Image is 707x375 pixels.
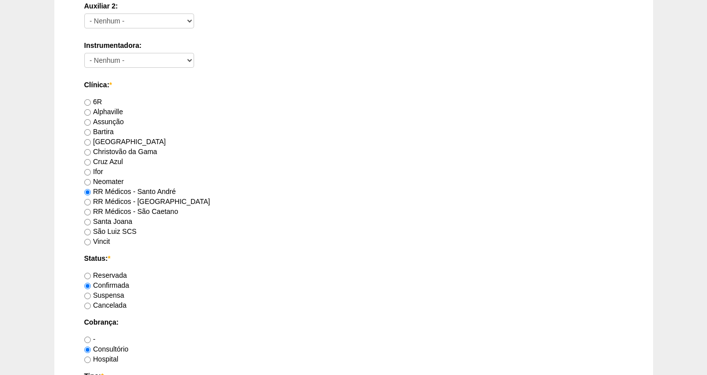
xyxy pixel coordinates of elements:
label: São Luiz SCS [84,227,137,235]
input: RR Médicos - Santo André [84,189,91,195]
input: Bartira [84,129,91,136]
input: Suspensa [84,293,91,299]
label: [GEOGRAPHIC_DATA] [84,138,166,146]
span: Este campo é obrigatório. [109,81,112,89]
label: Bartira [84,128,114,136]
input: Cancelada [84,303,91,309]
label: Hospital [84,355,119,363]
label: Christovão da Gama [84,148,157,156]
label: Ifor [84,168,103,176]
label: Confirmada [84,281,129,289]
label: Status: [84,253,623,263]
input: - [84,337,91,343]
label: Assunção [84,118,124,126]
label: Santa Joana [84,217,133,225]
input: Vincit [84,239,91,245]
label: Reservada [84,271,127,279]
label: Suspensa [84,291,124,299]
label: Vincit [84,237,110,245]
label: RR Médicos - Santo André [84,187,176,195]
input: Santa Joana [84,219,91,225]
input: Confirmada [84,283,91,289]
input: Alphaville [84,109,91,116]
input: São Luiz SCS [84,229,91,235]
input: Assunção [84,119,91,126]
input: Neomater [84,179,91,186]
label: Auxiliar 2: [84,1,623,11]
label: Cancelada [84,301,127,309]
label: Neomater [84,178,124,186]
label: Consultório [84,345,129,353]
input: Consultório [84,347,91,353]
label: - [84,335,96,343]
input: Christovão da Gama [84,149,91,156]
span: Este campo é obrigatório. [108,254,110,262]
label: RR Médicos - São Caetano [84,207,178,215]
input: RR Médicos - São Caetano [84,209,91,215]
label: Instrumentadora: [84,40,623,50]
label: 6R [84,98,102,106]
input: Hospital [84,357,91,363]
input: Ifor [84,169,91,176]
input: 6R [84,99,91,106]
label: Clínica: [84,80,623,90]
label: Cobrança: [84,317,623,327]
input: Reservada [84,273,91,279]
input: [GEOGRAPHIC_DATA] [84,139,91,146]
input: Cruz Azul [84,159,91,166]
label: Alphaville [84,108,123,116]
label: RR Médicos - [GEOGRAPHIC_DATA] [84,197,210,205]
input: RR Médicos - [GEOGRAPHIC_DATA] [84,199,91,205]
label: Cruz Azul [84,158,123,166]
